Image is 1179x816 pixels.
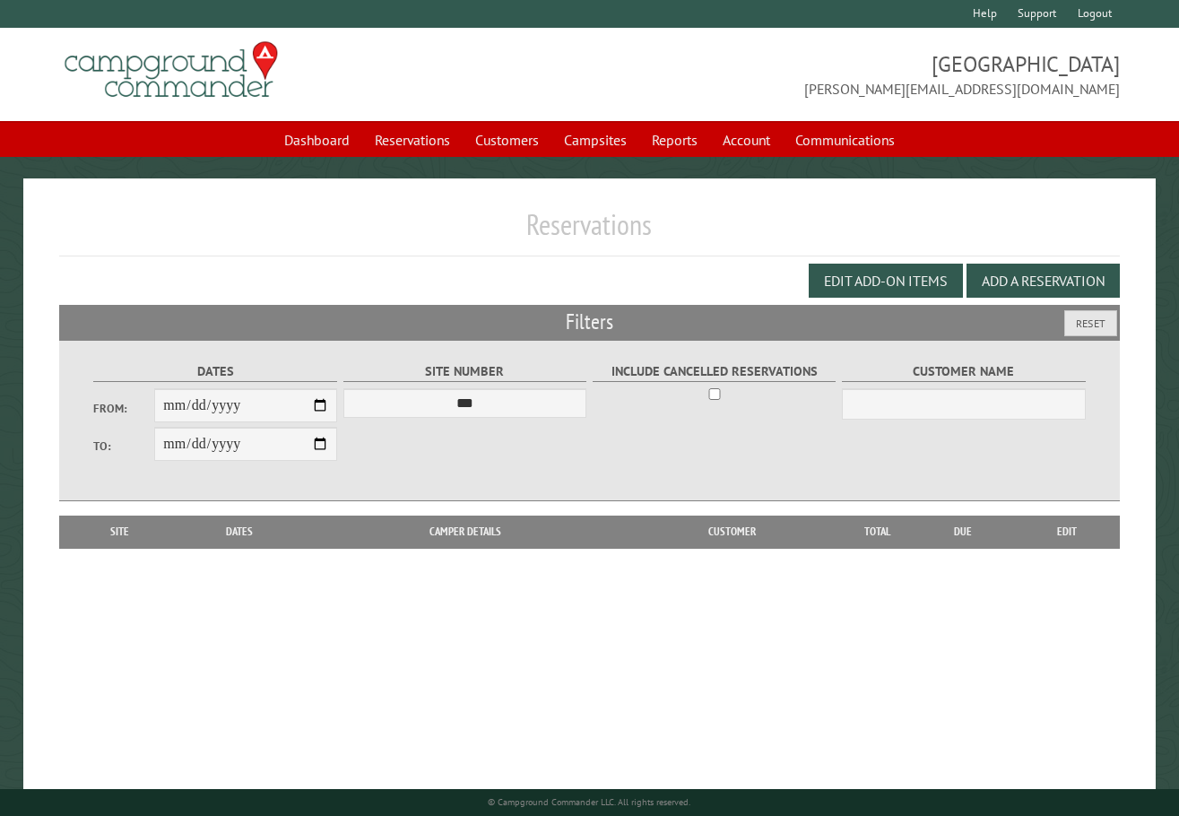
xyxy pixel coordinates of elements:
small: © Campground Commander LLC. All rights reserved. [488,796,690,808]
th: Dates [171,516,307,548]
button: Reset [1064,310,1117,336]
label: Dates [93,361,337,382]
a: Dashboard [273,123,360,157]
h2: Filters [59,305,1121,339]
label: Site Number [343,361,587,382]
h1: Reservations [59,207,1121,256]
span: [GEOGRAPHIC_DATA] [PERSON_NAME][EMAIL_ADDRESS][DOMAIN_NAME] [590,49,1121,100]
label: Customer Name [842,361,1086,382]
label: To: [93,438,154,455]
img: Campground Commander [59,35,283,105]
a: Customers [464,123,550,157]
a: Account [712,123,781,157]
a: Campsites [553,123,637,157]
label: From: [93,400,154,417]
button: Edit Add-on Items [809,264,963,298]
button: Add a Reservation [967,264,1120,298]
th: Due [914,516,1013,548]
a: Reports [641,123,708,157]
label: Include Cancelled Reservations [593,361,837,382]
th: Edit [1013,516,1120,548]
th: Total [842,516,914,548]
th: Camper Details [307,516,622,548]
a: Reservations [364,123,461,157]
th: Site [68,516,171,548]
a: Communications [785,123,906,157]
th: Customer [623,516,842,548]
